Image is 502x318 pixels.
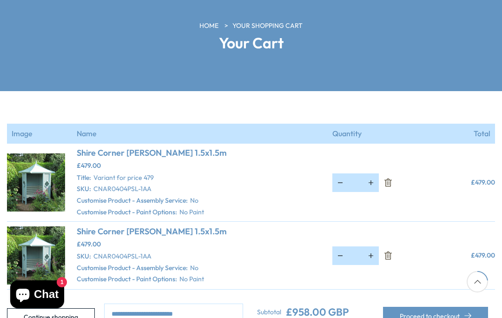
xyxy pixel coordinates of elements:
dt: Customise Product - Paint Options: [77,208,177,217]
a: HOME [199,21,218,31]
dd: Variant for price 479 [93,173,154,183]
dd: No Paint [179,208,204,217]
th: Total [428,124,495,144]
inbox-online-store-chat: Shopify online store chat [7,280,67,311]
th: Image [7,124,72,144]
ins: £958.00 GBP [286,307,349,317]
th: Quantity [328,124,428,144]
dd: CNAR0404PSL-1AA [93,252,152,261]
dt: SKU: [77,252,91,261]
img: SHIRECORNERARBOUR_cust5_81ffc1db-b00f-44fb-9958-bddec182c415_125x.jpg [7,226,65,285]
dd: CNAR0404PSL-1AA [93,185,152,194]
span: £479.00 [471,178,495,186]
dd: No Paint [179,275,204,284]
a: Shire Corner [PERSON_NAME] 1.5x1.5m [77,148,227,158]
th: Name [72,124,328,144]
img: SHIRECORNERARBOUR_cust5_2e00f5e3-a261-49bd-8a6d-95ff0d5a96ca_125x.jpg [7,153,65,212]
div: £479.00 [77,162,323,169]
a: Shire Corner [PERSON_NAME] 1.5x1.5m [77,227,227,236]
dt: Customise Product - Assembly Service: [77,264,188,273]
div: Subtotal [257,307,369,317]
dd: No [190,264,198,273]
a: Your Shopping Cart [232,21,303,31]
dt: Title: [77,173,91,183]
span: £479.00 [471,251,495,259]
dd: No [190,196,198,205]
div: £479.00 [77,241,323,247]
input: Quantity for Shire Corner Arbour 1.5x1.5m [348,247,363,265]
dt: Customise Product - Paint Options: [77,275,177,284]
a: Remove Shire Corner Arbour 1.5x1.5m - Variant for price 479 [379,178,388,187]
a: Remove Shire Corner Arbour 1.5x1.5m [379,251,388,260]
dt: Customise Product - Assembly Service: [77,196,188,205]
h2: Your Cart [132,35,370,51]
input: Quantity for Shire Corner Arbour 1.5x1.5m [348,174,363,192]
dt: SKU: [77,185,91,194]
